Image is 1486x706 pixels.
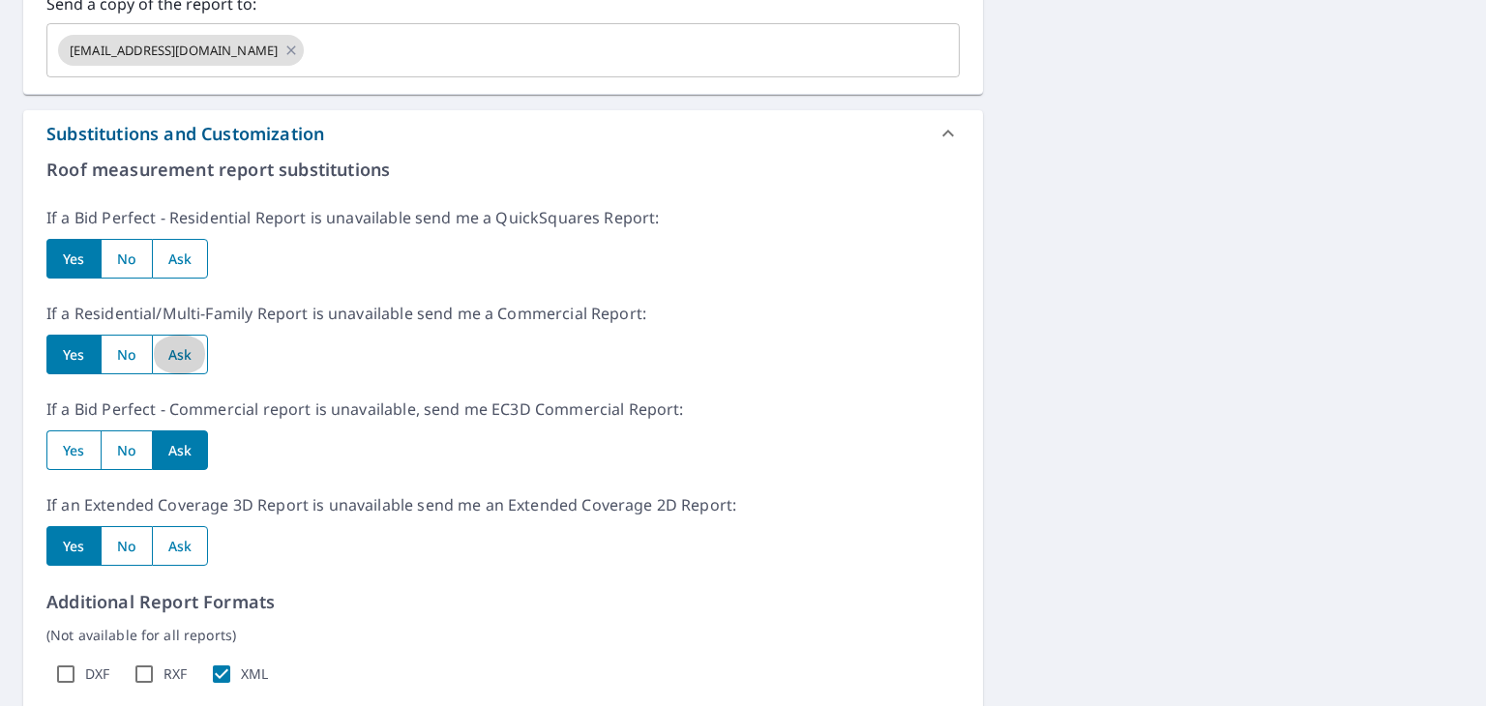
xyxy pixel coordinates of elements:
[46,121,324,147] div: Substitutions and Customization
[46,625,960,645] p: (Not available for all reports)
[58,35,304,66] div: [EMAIL_ADDRESS][DOMAIN_NAME]
[46,589,960,615] p: Additional Report Formats
[163,665,187,683] label: RXF
[23,110,983,157] div: Substitutions and Customization
[46,302,960,325] p: If a Residential/Multi-Family Report is unavailable send me a Commercial Report:
[46,157,960,183] p: Roof measurement report substitutions
[46,397,960,421] p: If a Bid Perfect - Commercial report is unavailable, send me EC3D Commercial Report:
[46,206,960,229] p: If a Bid Perfect - Residential Report is unavailable send me a QuickSquares Report:
[46,493,960,516] p: If an Extended Coverage 3D Report is unavailable send me an Extended Coverage 2D Report:
[58,42,289,60] span: [EMAIL_ADDRESS][DOMAIN_NAME]
[241,665,268,683] label: XML
[85,665,109,683] label: DXF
